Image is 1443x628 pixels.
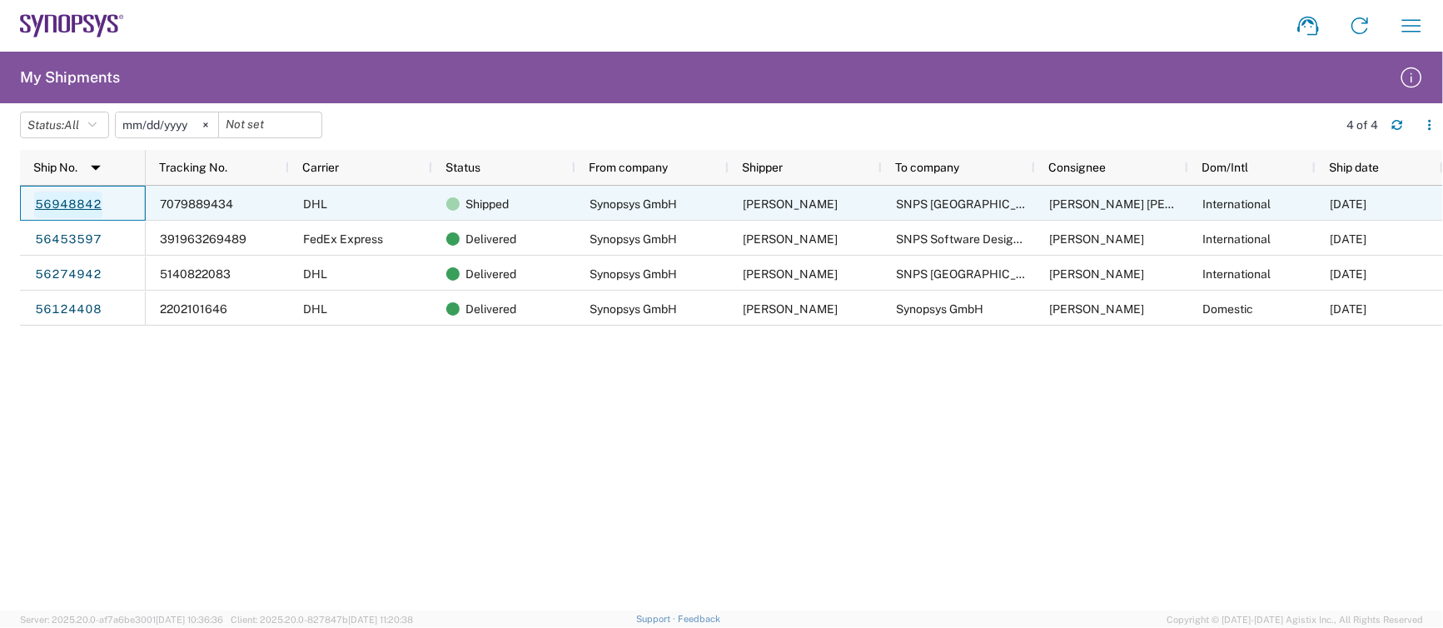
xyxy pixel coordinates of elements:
[1330,232,1366,246] span: 08/12/2025
[465,222,516,257] span: Delivered
[82,154,109,181] img: arrow-dropdown.svg
[1330,302,1366,316] span: 07/08/2025
[160,302,227,316] span: 2202101646
[743,197,838,211] span: Stephan Rath
[156,615,223,625] span: [DATE] 10:36:36
[896,232,1044,246] span: SNPS Software Design LLC
[896,197,1171,211] span: SNPS Belgium NV
[465,187,509,222] span: Shipped
[1202,302,1253,316] span: Domestic
[1167,612,1423,627] span: Copyright © [DATE]-[DATE] Agistix Inc., All Rights Reserved
[678,614,720,624] a: Feedback
[1329,161,1379,174] span: Ship date
[1049,232,1144,246] span: Mina Sobhy
[590,232,677,246] span: Synopsys GmbH
[116,112,218,137] input: Not set
[1049,267,1144,281] span: Gert Goossens
[896,302,983,316] span: Synopsys GmbH
[589,161,668,174] span: From company
[20,67,120,87] h2: My Shipments
[34,227,102,253] a: 56453597
[465,257,516,292] span: Delivered
[219,112,321,137] input: Not set
[1202,232,1271,246] span: International
[1048,161,1106,174] span: Consignee
[445,161,480,174] span: Status
[303,267,327,281] span: DHL
[159,161,227,174] span: Tracking No.
[1202,267,1271,281] span: International
[743,267,838,281] span: Stephan Rath
[742,161,783,174] span: Shipper
[20,615,223,625] span: Server: 2025.20.0-af7a6be3001
[20,112,109,138] button: Status:All
[303,232,383,246] span: FedEx Express
[465,292,516,326] span: Delivered
[231,615,413,625] span: Client: 2025.20.0-827847b
[34,192,102,218] a: 56948842
[1346,117,1378,132] div: 4 of 4
[895,161,959,174] span: To company
[743,302,838,316] span: Stephan Rath
[1049,197,1241,211] span: Rita Monique
[348,615,413,625] span: [DATE] 11:20:38
[590,197,677,211] span: Synopsys GmbH
[34,297,102,323] a: 56124408
[64,118,79,132] span: All
[303,302,327,316] span: DHL
[1202,197,1271,211] span: International
[1330,197,1366,211] span: 09/29/2025
[1049,302,1144,316] span: Brian Gaona
[636,614,678,624] a: Support
[33,161,77,174] span: Ship No.
[303,197,327,211] span: DHL
[1202,161,1248,174] span: Dom/Intl
[590,267,677,281] span: Synopsys GmbH
[896,267,1171,281] span: SNPS Belgium NV
[34,262,102,288] a: 56274942
[160,232,246,246] span: 391963269489
[160,197,233,211] span: 7079889434
[160,267,231,281] span: 5140822083
[302,161,339,174] span: Carrier
[743,232,838,246] span: Stephan Rath
[1330,267,1366,281] span: 07/23/2025
[590,302,677,316] span: Synopsys GmbH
